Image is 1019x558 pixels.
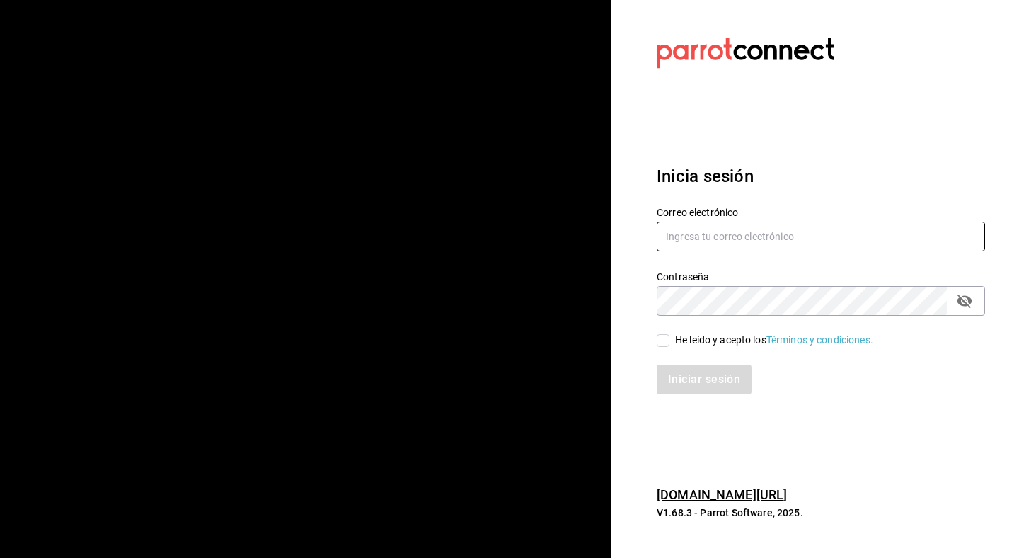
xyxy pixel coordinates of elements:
[657,164,985,189] h3: Inicia sesión
[952,289,977,313] button: passwordField
[657,222,985,251] input: Ingresa tu correo electrónico
[657,506,985,520] p: V1.68.3 - Parrot Software, 2025.
[766,334,873,346] a: Términos y condiciones.
[675,333,873,348] div: He leído y acepto los
[657,487,787,502] a: [DOMAIN_NAME][URL]
[657,271,985,281] label: Contraseña
[657,207,985,217] label: Correo electrónico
